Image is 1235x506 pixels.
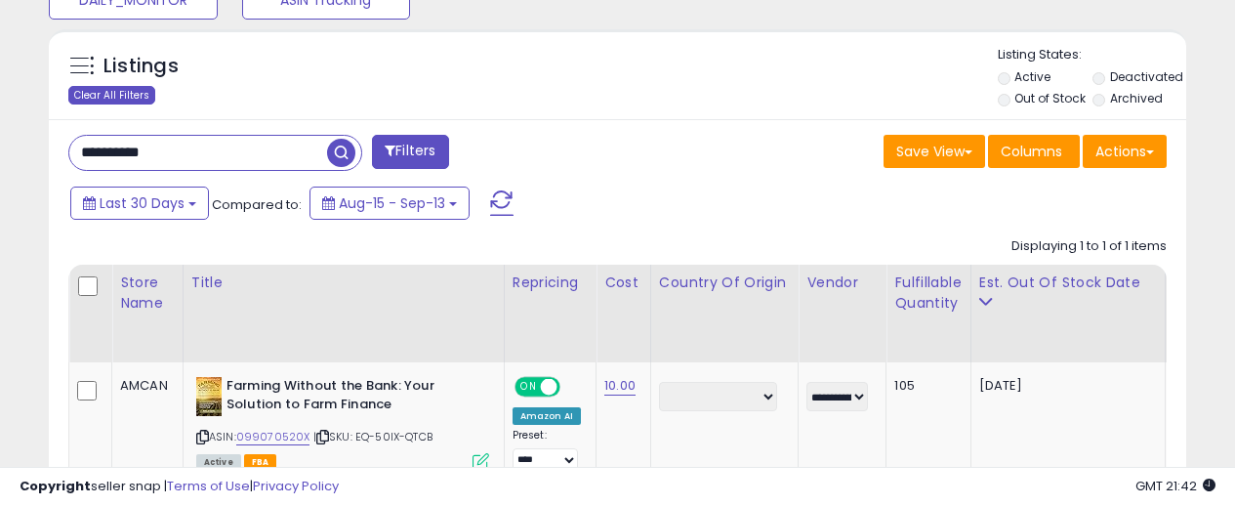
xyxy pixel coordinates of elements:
span: Last 30 Days [100,193,185,213]
th: CSV column name: cust_attr_5_Country of Origin [650,265,799,362]
span: Aug-15 - Sep-13 [339,193,445,213]
label: Deactivated [1110,68,1183,85]
a: 10.00 [604,376,636,396]
button: Actions [1083,135,1167,168]
a: Terms of Use [167,477,250,495]
div: seller snap | | [20,478,339,496]
label: Archived [1110,90,1163,106]
span: 2025-10-14 21:42 GMT [1135,477,1215,495]
strong: Copyright [20,477,91,495]
div: Repricing [513,273,588,293]
h5: Listings [103,53,179,80]
span: | SKU: EQ-50IX-QTCB [313,429,432,444]
div: ASIN: [196,377,489,468]
div: Store Name [120,273,175,314]
img: 51kdp293ORL._SL40_.jpg [196,377,222,416]
div: Fulfillable Quantity [894,273,962,314]
div: 105 [894,377,955,395]
div: Title [191,273,496,293]
button: Save View [884,135,985,168]
a: 099070520X [236,429,310,445]
a: Privacy Policy [253,477,339,495]
div: Preset: [513,429,581,473]
th: CSV column name: cust_attr_2_Vendor [799,265,886,362]
div: Cost [604,273,642,293]
div: Est. Out Of Stock Date [979,273,1157,293]
p: [DATE] [979,377,1150,395]
div: AMCAN [120,377,168,395]
b: Farming Without the Bank: Your Solution to Farm Finance [226,377,464,418]
div: Displaying 1 to 1 of 1 items [1011,237,1167,256]
button: Filters [372,135,448,169]
label: Out of Stock [1014,90,1086,106]
span: OFF [557,379,589,396]
span: Columns [1001,142,1062,161]
p: Listing States: [998,46,1186,64]
button: Columns [988,135,1080,168]
div: Vendor [806,273,878,293]
button: Last 30 Days [70,187,209,220]
span: Compared to: [212,195,302,214]
div: Country of Origin [659,273,791,293]
span: ON [516,379,541,396]
div: Amazon AI [513,407,581,425]
div: Clear All Filters [68,86,155,105]
label: Active [1014,68,1050,85]
button: Aug-15 - Sep-13 [309,187,470,220]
